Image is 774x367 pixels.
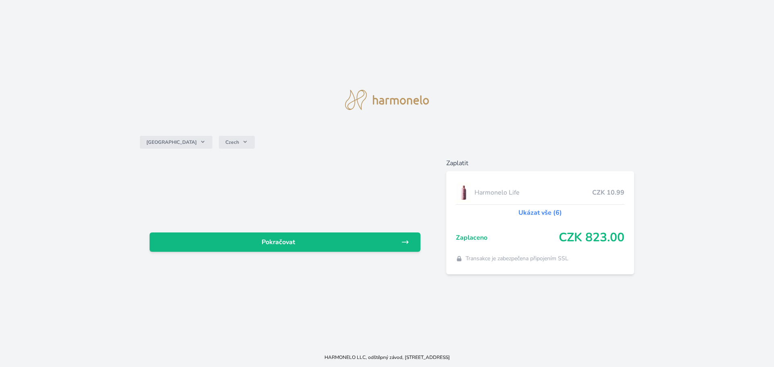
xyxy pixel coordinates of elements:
[156,237,401,247] span: Pokračovat
[456,182,471,203] img: CLEAN_LIFE_se_stinem_x-lo.jpg
[140,136,212,149] button: [GEOGRAPHIC_DATA]
[592,188,624,197] span: CZK 10.99
[150,232,420,252] a: Pokračovat
[466,255,568,263] span: Transakce je zabezpečena připojením SSL
[219,136,255,149] button: Czech
[559,230,624,245] span: CZK 823.00
[146,139,197,145] span: [GEOGRAPHIC_DATA]
[345,90,429,110] img: logo.svg
[456,233,559,243] span: Zaplaceno
[225,139,239,145] span: Czech
[474,188,593,197] span: Harmonelo Life
[446,158,635,168] h6: Zaplatit
[518,208,562,218] a: Ukázat vše (6)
